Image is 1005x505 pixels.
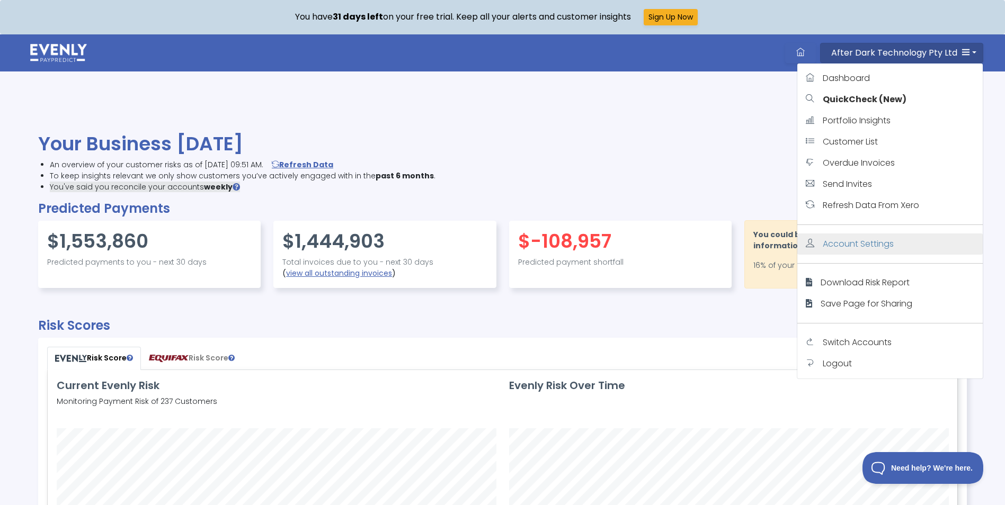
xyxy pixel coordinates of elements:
[821,276,910,288] span: Download Risk Report
[797,195,983,216] a: Refresh Data From Xero
[57,379,496,392] h3: Current Evenly Risk
[50,396,955,407] p: Monitoring Payment Risk of 237 Customers
[797,89,983,110] a: QuickCheck (New)
[797,110,983,131] a: Portfolio Insights
[376,170,434,181] span: past 6 months
[47,347,141,370] a: Risk Score
[821,297,912,310] span: Save Page for Sharing
[204,182,233,192] span: weekly
[823,178,872,190] span: Send Invites
[823,157,895,169] span: Overdue Invoices
[823,114,891,127] span: Portfolio Insights
[47,230,252,252] h4: $1,553,860
[272,159,333,170] a: Refresh Data
[32,201,738,217] h2: Predicted Payments
[823,357,852,369] span: Logout
[823,336,892,348] span: Switch Accounts
[50,182,240,192] span: You've said you reconcile your accounts
[797,131,983,152] a: Customer List
[823,72,870,84] span: Dashboard
[50,159,962,170] li: An overview of your customer risks as of [DATE] 09:51 AM.
[862,452,984,484] iframe: Toggle Customer Support
[797,152,983,174] a: Overdue Invoices
[797,174,983,195] a: Send Invites
[797,68,983,89] a: Dashboard
[149,355,189,363] img: PayPredict
[141,347,243,370] a: Risk Score
[823,199,919,211] span: Refresh Data From Xero
[47,257,252,268] p: Predicted payments to you - next 30 days
[282,257,487,268] p: Total invoices due to you - next 30 days
[50,170,962,182] li: To keep insights relevant we only show customers you’ve actively engaged with in the .
[518,257,723,268] p: Predicted payment shortfall
[518,230,723,252] h4: $-108,957
[55,355,87,362] img: PayPredict
[831,47,957,59] span: After Dark Technology Pty Ltd
[644,9,698,25] button: Sign Up Now
[820,43,983,63] button: After Dark Technology Pty Ltd
[823,136,878,148] span: Customer List
[753,260,958,271] p: 16% of your customers are missing ABNs
[38,130,243,157] span: Your Business [DATE]
[38,318,967,333] h2: Risk Scores
[30,44,87,62] img: logo
[823,93,906,105] strong: QuickCheck (New)
[286,268,392,278] a: view all outstanding invoices
[282,230,487,252] h4: $1,444,903
[274,221,495,287] div: ( )
[333,11,383,23] strong: 31 days left
[823,238,894,250] span: Account Settings
[509,379,949,392] h3: Evenly Risk Over Time
[797,233,983,255] a: Account Settings
[753,229,958,251] p: You could be missing out on important information and alerts.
